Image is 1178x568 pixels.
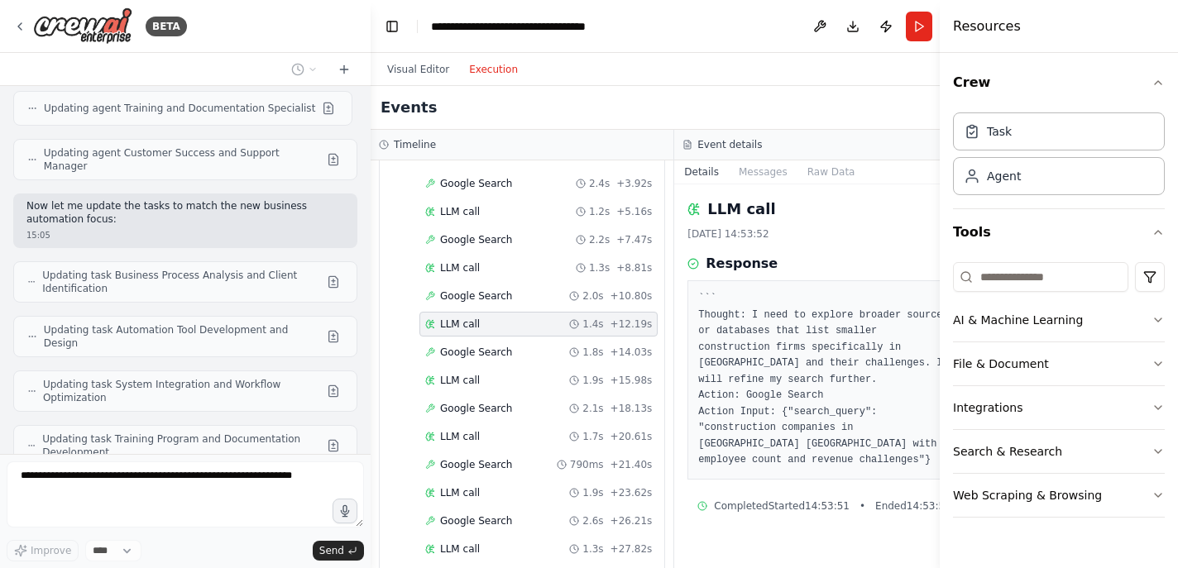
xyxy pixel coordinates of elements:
[440,177,512,190] span: Google Search
[582,289,603,303] span: 2.0s
[875,499,951,513] span: Ended 14:53:52
[611,317,653,331] span: + 12.19s
[616,177,652,190] span: + 3.92s
[706,254,778,274] h3: Response
[146,17,187,36] div: BETA
[687,227,965,241] div: [DATE] 14:53:52
[26,200,344,226] p: Now let me update the tasks to match the new business automation focus:
[589,205,610,218] span: 1.2s
[440,289,512,303] span: Google Search
[313,541,364,561] button: Send
[611,402,653,415] span: + 18.13s
[319,544,344,557] span: Send
[377,60,459,79] button: Visual Editor
[33,7,132,45] img: Logo
[697,138,762,151] h3: Event details
[616,205,652,218] span: + 5.16s
[331,60,357,79] button: Start a new chat
[582,514,603,527] span: 2.6s
[440,514,512,527] span: Google Search
[769,499,850,513] span: Started 14:53:51
[611,486,653,499] span: + 23.62s
[440,346,512,359] span: Google Search
[589,261,610,274] span: 1.3s
[674,160,729,184] button: Details
[570,458,604,471] span: 790ms
[394,138,436,151] h3: Timeline
[589,177,610,190] span: 2.4s
[797,160,865,184] button: Raw Data
[44,102,315,115] span: Updating agent Training and Documentation Specialist
[987,168,1021,184] div: Agent
[440,233,512,246] span: Google Search
[42,432,320,459] span: Updating task Training Program and Documentation Development
[381,15,404,38] button: Hide left sidebar
[707,198,775,221] h2: LLM call
[611,346,653,359] span: + 14.03s
[26,229,344,241] div: 15:05
[31,544,71,557] span: Improve
[953,60,1165,106] button: Crew
[611,514,653,527] span: + 26.21s
[953,386,1165,429] button: Integrations
[459,60,528,79] button: Execution
[698,291,954,469] pre: ``` Thought: I need to explore broader sources or databases that list smaller construction firms ...
[953,17,1021,36] h4: Resources
[44,323,320,350] span: Updating task Automation Tool Development and Design
[440,430,480,443] span: LLM call
[440,317,480,331] span: LLM call
[953,209,1165,255] button: Tools
[616,233,652,246] span: + 7.47s
[953,342,1165,385] button: File & Document
[953,474,1165,517] button: Web Scraping & Browsing
[582,374,603,387] span: 1.9s
[440,542,480,556] span: LLM call
[440,261,480,274] span: LLM call
[44,146,320,173] span: Updating agent Customer Success and Support Manager
[582,346,603,359] span: 1.8s
[616,261,652,274] span: + 8.81s
[714,499,768,513] span: Completed
[860,499,865,513] span: •
[953,255,1165,531] div: Tools
[440,458,512,471] span: Google Search
[611,289,653,303] span: + 10.80s
[381,96,437,119] h2: Events
[589,233,610,246] span: 2.2s
[611,430,653,443] span: + 20.61s
[440,374,480,387] span: LLM call
[611,542,653,556] span: + 27.82s
[953,430,1165,473] button: Search & Research
[582,430,603,443] span: 1.7s
[729,160,797,184] button: Messages
[953,106,1165,208] div: Crew
[440,486,480,499] span: LLM call
[440,205,480,218] span: LLM call
[953,298,1165,341] button: AI & Machine Learning
[43,378,320,404] span: Updating task System Integration and Workflow Optimization
[7,540,79,561] button: Improve
[440,402,512,415] span: Google Search
[582,402,603,415] span: 2.1s
[333,499,357,523] button: Click to speak your automation idea
[611,458,653,471] span: + 21.40s
[611,374,653,387] span: + 15.98s
[987,123,1012,140] div: Task
[285,60,324,79] button: Switch to previous chat
[42,269,320,295] span: Updating task Business Process Analysis and Client Identification
[431,18,617,35] nav: breadcrumb
[582,486,603,499] span: 1.9s
[582,542,603,556] span: 1.3s
[582,317,603,331] span: 1.4s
